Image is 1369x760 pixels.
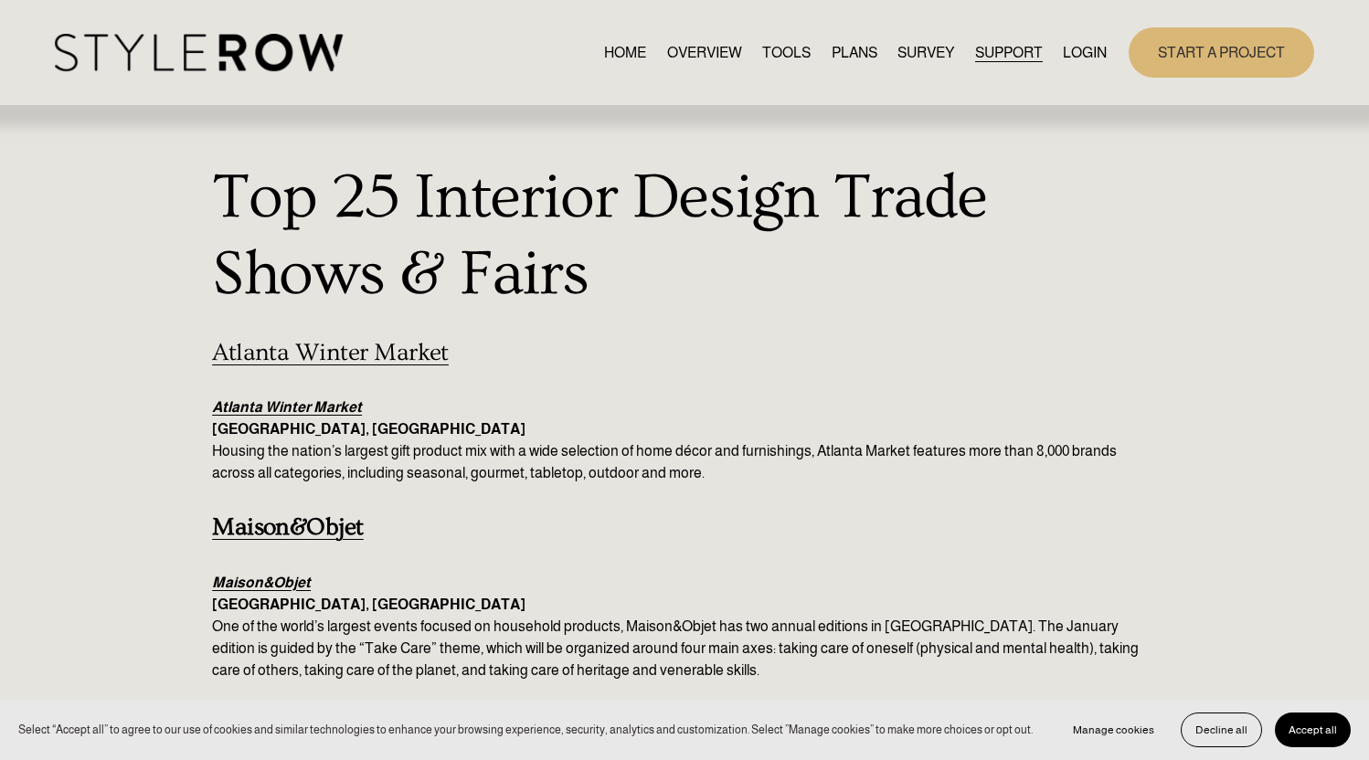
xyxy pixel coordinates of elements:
a: PLANS [832,40,877,65]
a: SURVEY [897,40,954,65]
h1: Top 25 Interior Design Trade Shows & Fairs [212,160,1157,313]
a: Maison&Objet [212,575,311,590]
button: Accept all [1275,712,1351,747]
span: Decline all [1195,723,1247,736]
p: Select “Accept all” to agree to our use of cookies and similar technologies to enhance your brows... [18,722,1033,739]
p: Housing the nation’s largest gift product mix with a wide selection of home décor and furnishings... [212,396,1157,484]
button: Manage cookies [1059,712,1168,747]
a: TOOLS [762,40,811,65]
a: Atlanta Winter Market [212,339,449,366]
a: folder dropdown [975,40,1043,65]
span: SUPPORT [975,42,1043,64]
p: One of the world’s largest events focused on household products, Maison&Objet has two annual edit... [212,572,1157,681]
span: Accept all [1289,723,1337,736]
a: START A PROJECT [1129,27,1314,78]
a: LOGIN [1063,40,1107,65]
button: Decline all [1181,712,1262,747]
a: Atlanta Winter Market [212,399,362,415]
a: OVERVIEW [667,40,742,65]
strong: [GEOGRAPHIC_DATA], [GEOGRAPHIC_DATA] [212,596,525,612]
a: HOME [604,40,646,65]
span: Manage cookies [1073,723,1154,736]
a: Maison&Objet [212,513,364,541]
img: StyleRow [55,34,343,71]
strong: [GEOGRAPHIC_DATA], [GEOGRAPHIC_DATA] [212,421,525,437]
